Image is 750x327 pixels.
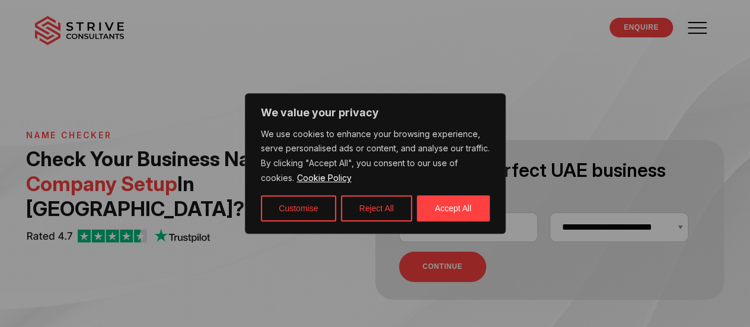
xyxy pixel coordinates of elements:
[261,106,490,120] p: We value your privacy
[261,195,336,221] button: Customise
[341,195,412,221] button: Reject All
[261,127,490,186] p: We use cookies to enhance your browsing experience, serve personalised ads or content, and analys...
[245,93,506,234] div: We value your privacy
[296,172,352,183] a: Cookie Policy
[417,195,490,221] button: Accept All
